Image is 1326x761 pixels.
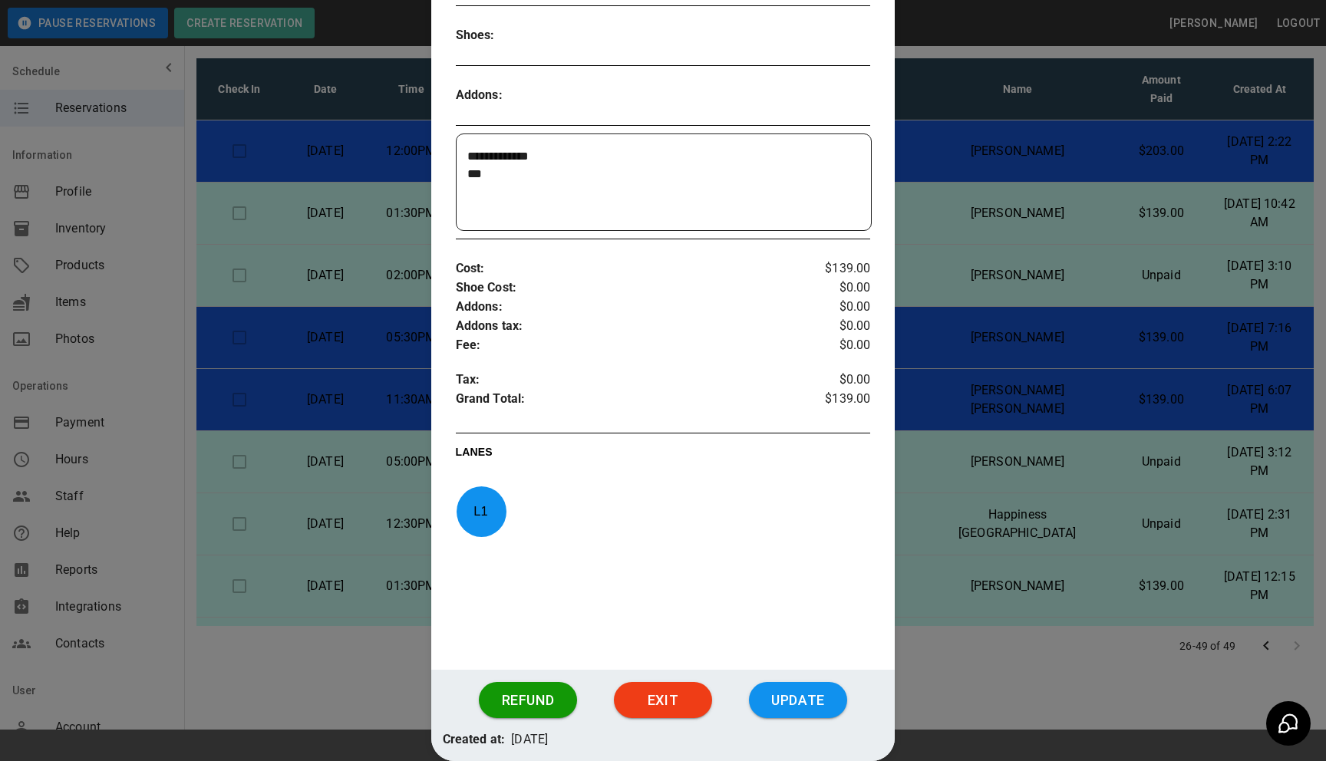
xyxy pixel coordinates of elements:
[801,317,870,336] p: $0.00
[479,682,577,719] button: Refund
[801,259,870,278] p: $139.00
[511,730,548,749] p: [DATE]
[801,298,870,317] p: $0.00
[456,336,802,355] p: Fee :
[456,317,802,336] p: Addons tax :
[456,278,802,298] p: Shoe Cost :
[456,444,871,466] p: LANES
[749,682,847,719] button: Update
[801,336,870,355] p: $0.00
[443,730,506,749] p: Created at:
[801,371,870,390] p: $0.00
[456,26,559,45] p: Shoes :
[614,682,712,719] button: Exit
[801,278,870,298] p: $0.00
[801,390,870,413] p: $139.00
[456,493,506,529] p: L 1
[456,259,802,278] p: Cost :
[456,371,802,390] p: Tax :
[456,390,802,413] p: Grand Total :
[456,86,559,105] p: Addons :
[456,298,802,317] p: Addons :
